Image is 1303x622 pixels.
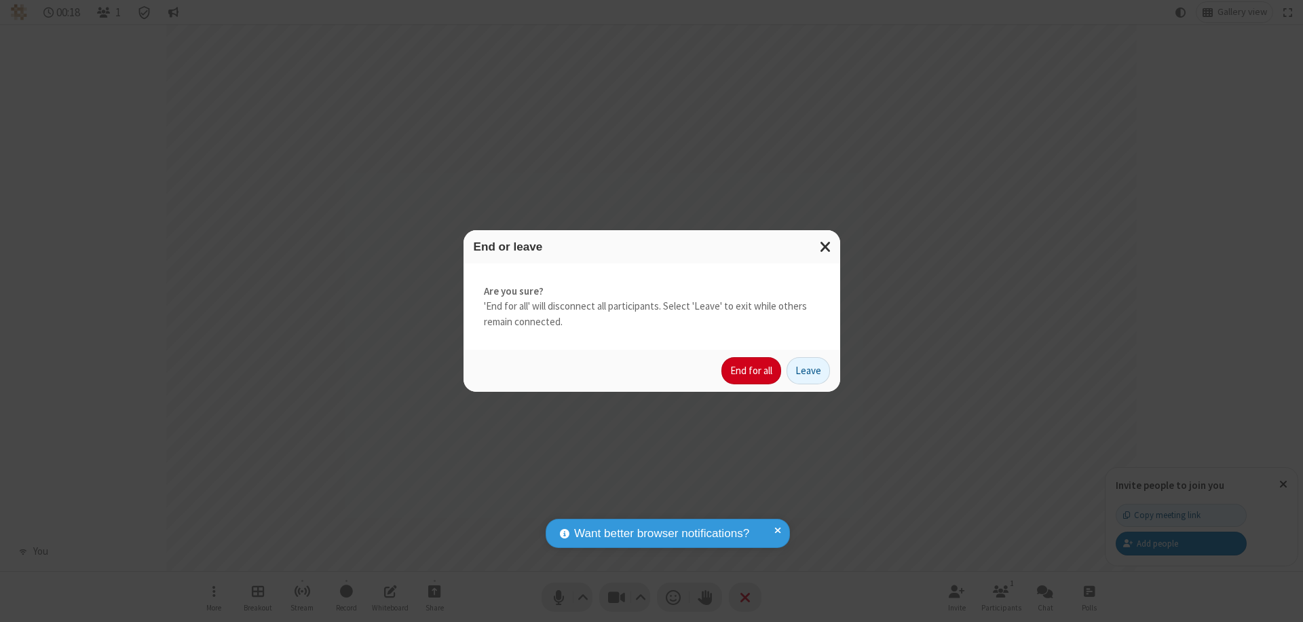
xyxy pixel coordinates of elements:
strong: Are you sure? [484,284,820,299]
button: Close modal [812,230,840,263]
div: 'End for all' will disconnect all participants. Select 'Leave' to exit while others remain connec... [464,263,840,350]
h3: End or leave [474,240,830,253]
span: Want better browser notifications? [574,525,749,543]
button: End for all [721,357,781,384]
button: Leave [787,357,830,384]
